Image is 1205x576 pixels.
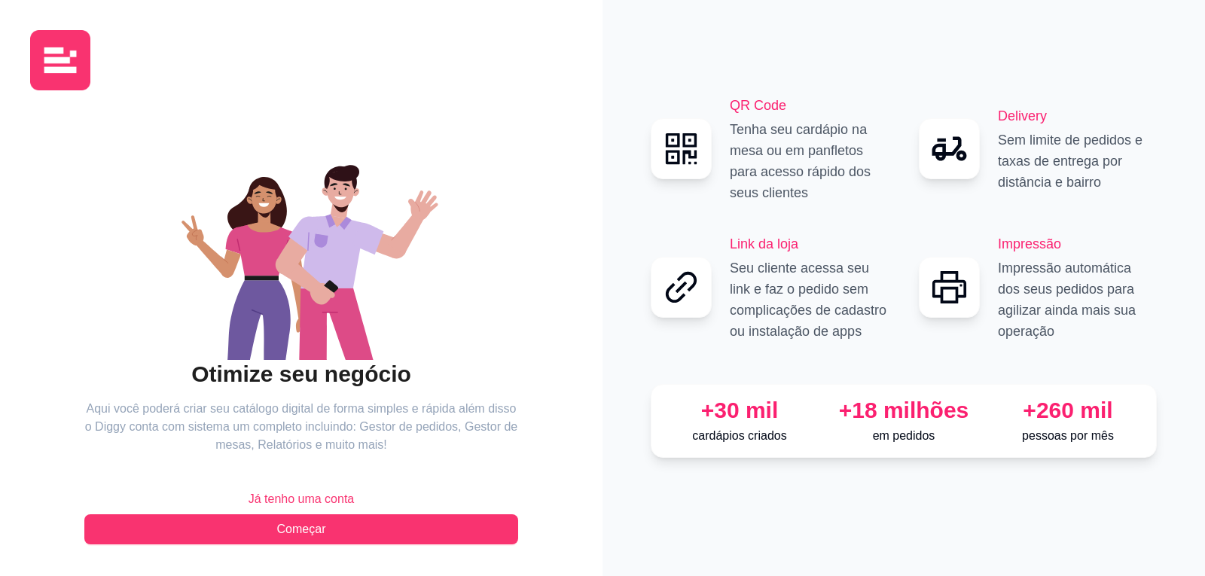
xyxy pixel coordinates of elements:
p: Seu cliente acessa seu link e faz o pedido sem complicações de cadastro ou instalação de apps [730,258,889,342]
span: Já tenho uma conta [249,490,355,508]
div: +260 mil [992,397,1144,424]
span: Começar [277,520,326,538]
button: Já tenho uma conta [84,484,518,514]
p: cardápios criados [664,427,816,445]
h2: Impressão [998,233,1157,254]
button: Começar [84,514,518,544]
div: +18 milhões [828,397,980,424]
img: logo [30,30,90,90]
h2: Otimize seu negócio [84,360,518,389]
h2: Link da loja [730,233,889,254]
p: em pedidos [828,427,980,445]
article: Aqui você poderá criar seu catálogo digital de forma simples e rápida além disso o Diggy conta co... [84,400,518,454]
h2: QR Code [730,95,889,116]
div: animation [84,134,518,360]
p: Impressão automática dos seus pedidos para agilizar ainda mais sua operação [998,258,1157,342]
div: +30 mil [664,397,816,424]
p: pessoas por mês [992,427,1144,445]
p: Sem limite de pedidos e taxas de entrega por distância e bairro [998,130,1157,193]
p: Tenha seu cardápio na mesa ou em panfletos para acesso rápido dos seus clientes [730,119,889,203]
h2: Delivery [998,105,1157,126]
